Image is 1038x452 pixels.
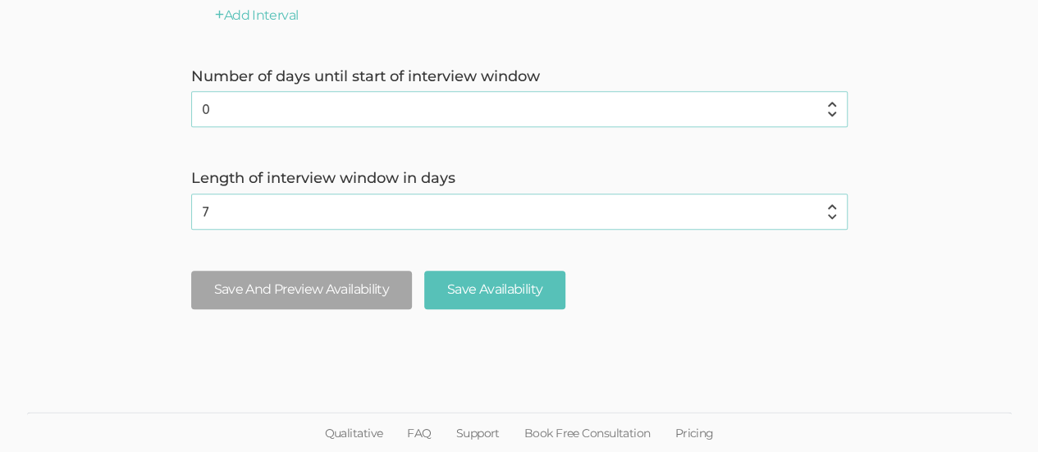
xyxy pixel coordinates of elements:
[956,373,1038,452] iframe: Chat Widget
[191,168,848,189] label: Length of interview window in days
[191,66,848,88] label: Number of days until start of interview window
[191,271,412,309] button: Save And Preview Availability
[215,7,299,25] button: Add Interval
[424,271,565,309] input: Save Availability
